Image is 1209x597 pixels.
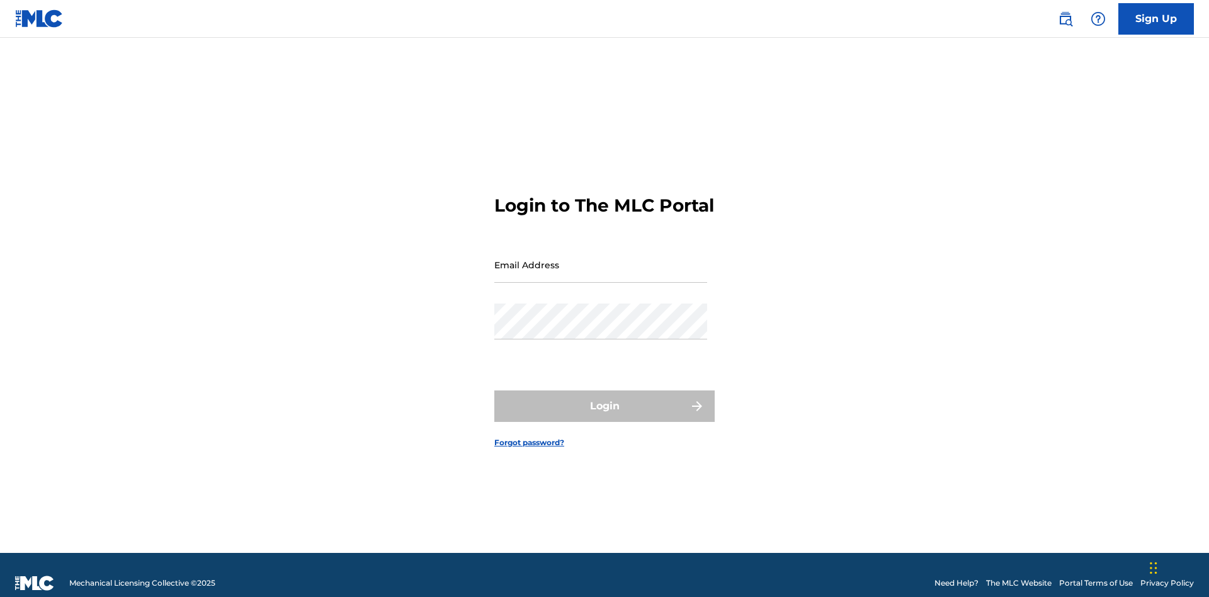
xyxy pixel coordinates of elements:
iframe: Chat Widget [1146,537,1209,597]
a: Forgot password? [494,437,564,448]
a: Public Search [1053,6,1078,31]
img: logo [15,576,54,591]
a: Sign Up [1118,3,1194,35]
a: Privacy Policy [1140,577,1194,589]
a: Need Help? [934,577,979,589]
a: Portal Terms of Use [1059,577,1133,589]
img: help [1091,11,1106,26]
img: search [1058,11,1073,26]
span: Mechanical Licensing Collective © 2025 [69,577,215,589]
div: Help [1086,6,1111,31]
a: The MLC Website [986,577,1052,589]
h3: Login to The MLC Portal [494,195,714,217]
div: Drag [1150,549,1157,587]
img: MLC Logo [15,9,64,28]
